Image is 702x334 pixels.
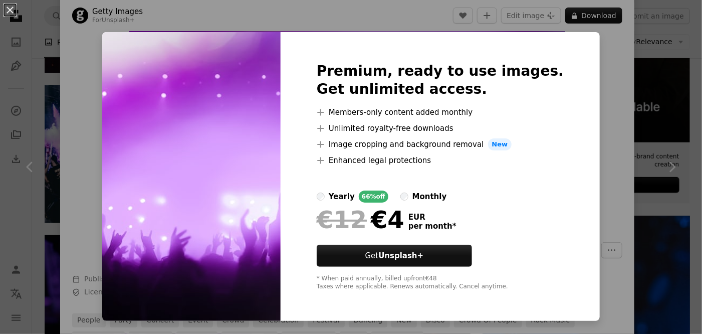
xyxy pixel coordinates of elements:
[317,245,472,267] button: GetUnsplash+
[359,191,388,203] div: 66% off
[317,207,367,233] span: €12
[412,191,447,203] div: monthly
[317,106,564,118] li: Members-only content added monthly
[317,122,564,134] li: Unlimited royalty-free downloads
[317,154,564,166] li: Enhanced legal protections
[317,193,325,201] input: yearly66%off
[408,213,456,222] span: EUR
[317,207,404,233] div: €4
[400,193,408,201] input: monthly
[317,138,564,150] li: Image cropping and background removal
[378,251,423,260] strong: Unsplash+
[329,191,355,203] div: yearly
[408,222,456,231] span: per month *
[102,32,281,321] img: premium_photo-1661299366011-bb9f86212bdb
[317,275,564,291] div: * When paid annually, billed upfront €48 Taxes where applicable. Renews automatically. Cancel any...
[488,138,512,150] span: New
[317,62,564,98] h2: Premium, ready to use images. Get unlimited access.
